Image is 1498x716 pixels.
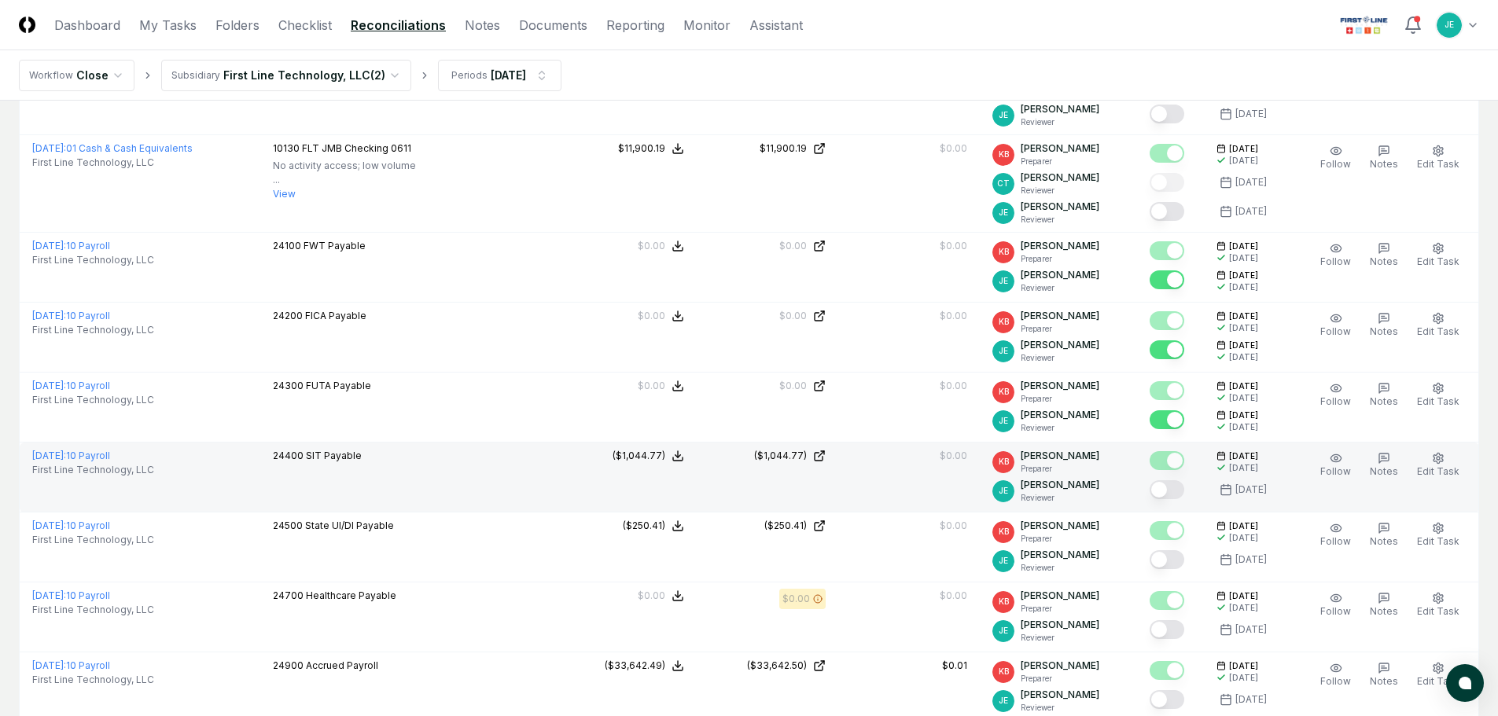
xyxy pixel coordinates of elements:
[1367,309,1401,342] button: Notes
[1021,673,1099,685] p: Preparer
[1150,591,1184,610] button: Mark complete
[999,555,1008,567] span: JE
[1370,255,1398,267] span: Notes
[1021,156,1099,167] p: Preparer
[1367,141,1401,174] button: Notes
[613,449,684,463] button: ($1,044.77)
[1021,379,1099,393] p: [PERSON_NAME]
[1021,309,1099,323] p: [PERSON_NAME]
[638,239,665,253] div: $0.00
[1021,603,1099,615] p: Preparer
[1021,463,1099,475] p: Preparer
[1235,107,1267,121] div: [DATE]
[638,589,665,603] div: $0.00
[764,519,807,533] div: ($250.41)
[1229,672,1258,684] div: [DATE]
[1317,659,1354,692] button: Follow
[1414,659,1463,692] button: Edit Task
[1229,590,1258,602] span: [DATE]
[1021,141,1099,156] p: [PERSON_NAME]
[1150,311,1184,330] button: Mark complete
[451,68,488,83] div: Periods
[1417,158,1459,170] span: Edit Task
[273,240,301,252] span: 24100
[638,589,684,603] button: $0.00
[1150,241,1184,260] button: Mark complete
[273,187,296,201] button: View
[139,16,197,35] a: My Tasks
[1320,605,1351,617] span: Follow
[32,142,193,154] a: [DATE]:01 Cash & Cash Equivalents
[1021,548,1099,562] p: [PERSON_NAME]
[1414,449,1463,482] button: Edit Task
[709,379,826,393] a: $0.00
[1229,143,1258,155] span: [DATE]
[305,310,366,321] span: FICA Payable
[638,379,665,393] div: $0.00
[306,659,378,671] span: Accrued Payroll
[940,379,967,393] div: $0.00
[519,16,587,35] a: Documents
[32,603,154,617] span: First Line Technology, LLC
[438,60,561,91] button: Periods[DATE]
[32,310,66,321] span: [DATE] :
[1446,664,1484,702] button: atlas-launcher
[1320,465,1351,477] span: Follow
[32,310,110,321] a: [DATE]:10 Payroll
[940,309,967,323] div: $0.00
[1229,351,1258,363] div: [DATE]
[999,695,1008,707] span: JE
[779,309,807,323] div: $0.00
[1417,605,1459,617] span: Edit Task
[618,141,684,156] button: $11,900.19
[779,379,807,393] div: $0.00
[606,16,664,35] a: Reporting
[1021,282,1099,294] p: Reviewer
[1150,270,1184,289] button: Mark complete
[306,450,362,461] span: SIT Payable
[1229,421,1258,433] div: [DATE]
[32,142,66,154] span: [DATE] :
[1021,408,1099,422] p: [PERSON_NAME]
[1370,395,1398,407] span: Notes
[1021,338,1099,352] p: [PERSON_NAME]
[1320,325,1351,337] span: Follow
[1317,519,1354,552] button: Follow
[1229,252,1258,264] div: [DATE]
[999,596,1009,608] span: KB
[32,240,110,252] a: [DATE]:10 Payroll
[1021,562,1099,574] p: Reviewer
[1021,200,1099,214] p: [PERSON_NAME]
[1150,480,1184,499] button: Mark complete
[273,310,303,321] span: 24200
[1417,255,1459,267] span: Edit Task
[32,659,66,671] span: [DATE] :
[638,309,665,323] div: $0.00
[1150,661,1184,680] button: Mark complete
[942,659,967,673] div: $0.01
[1229,462,1258,474] div: [DATE]
[1370,675,1398,687] span: Notes
[1370,605,1398,617] span: Notes
[1229,340,1258,351] span: [DATE]
[1150,620,1184,639] button: Mark complete
[999,207,1008,218] span: JE
[1021,253,1099,265] p: Preparer
[1021,688,1099,702] p: [PERSON_NAME]
[754,449,807,463] div: ($1,044.77)
[1150,521,1184,540] button: Mark complete
[1367,659,1401,692] button: Notes
[605,659,665,673] div: ($33,642.49)
[940,589,967,603] div: $0.00
[1414,239,1463,272] button: Edit Task
[273,159,416,187] p: No activity access; low volume ...
[1150,550,1184,569] button: Mark complete
[1150,144,1184,163] button: Mark complete
[1021,102,1099,116] p: [PERSON_NAME]
[1021,171,1099,185] p: [PERSON_NAME]
[1320,535,1351,547] span: Follow
[638,309,684,323] button: $0.00
[1370,325,1398,337] span: Notes
[1150,202,1184,221] button: Mark complete
[32,520,110,531] a: [DATE]:10 Payroll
